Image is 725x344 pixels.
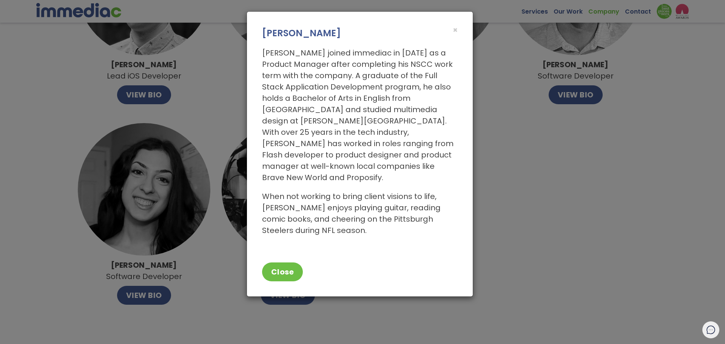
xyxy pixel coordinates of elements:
[262,262,303,281] button: Close
[262,47,458,183] p: [PERSON_NAME] joined immediac in [DATE] as a Product Manager after completing his NSCC work term ...
[262,27,458,40] h3: [PERSON_NAME]
[453,25,458,35] span: ×
[453,26,458,34] button: Close
[262,191,458,236] p: When not working to bring client visions to life, [PERSON_NAME] enjoys playing guitar, reading co...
